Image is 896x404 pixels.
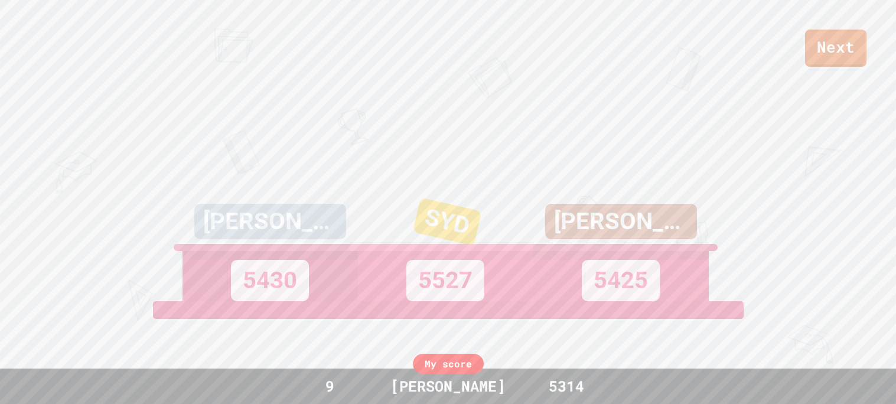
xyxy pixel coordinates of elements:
[194,204,346,239] div: [PERSON_NAME]
[846,357,884,392] iframe: chat widget
[286,375,374,398] div: 9
[582,260,660,301] div: 5425
[379,375,517,398] div: [PERSON_NAME]
[406,260,484,301] div: 5527
[413,354,484,374] div: My score
[412,197,481,246] div: SYD
[805,30,866,67] a: Next
[231,260,309,301] div: 5430
[522,375,611,398] div: 5314
[545,204,697,239] div: [PERSON_NAME]
[798,305,884,356] iframe: chat widget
